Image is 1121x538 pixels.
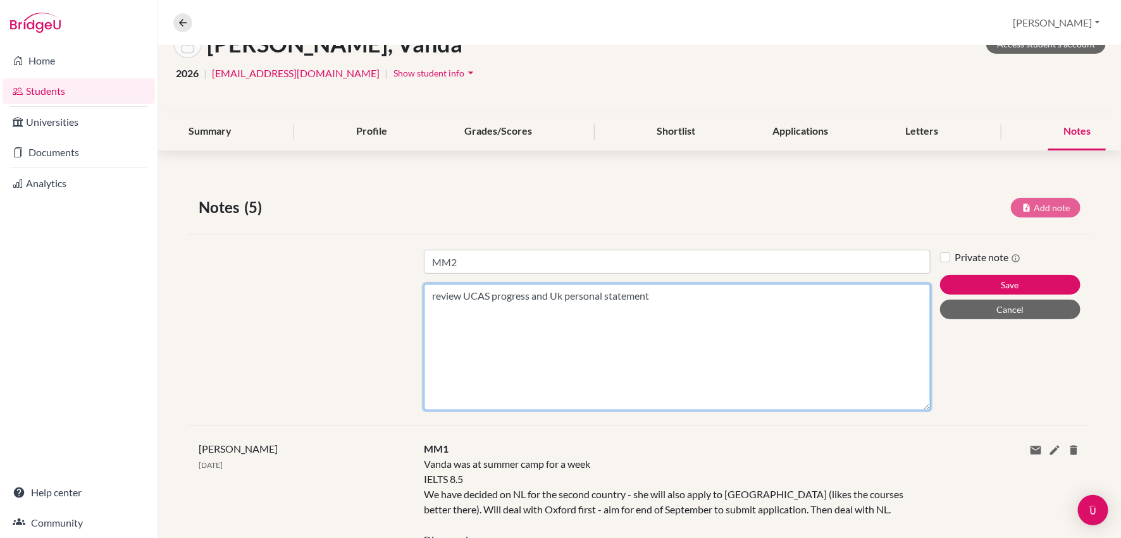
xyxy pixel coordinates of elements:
[385,66,388,81] span: |
[212,66,380,81] a: [EMAIL_ADDRESS][DOMAIN_NAME]
[199,443,278,455] span: [PERSON_NAME]
[393,68,464,78] span: Show student info
[449,113,547,150] div: Grades/Scores
[642,113,711,150] div: Shortlist
[3,171,155,196] a: Analytics
[424,250,931,274] input: Note title (required)
[940,300,1081,319] button: Cancel
[3,109,155,135] a: Universities
[758,113,844,150] div: Applications
[3,510,155,535] a: Community
[199,460,223,470] span: [DATE]
[10,13,61,33] img: Bridge-U
[393,63,478,83] button: Show student infoarrow_drop_down
[424,443,449,455] span: MM1
[955,250,1021,265] label: Private note
[1008,11,1106,35] button: [PERSON_NAME]
[244,196,267,219] span: (5)
[940,275,1081,295] button: Save
[464,66,477,79] i: arrow_drop_down
[3,480,155,505] a: Help center
[341,113,402,150] div: Profile
[3,140,155,165] a: Documents
[173,113,247,150] div: Summary
[204,66,207,81] span: |
[1048,113,1106,150] div: Notes
[891,113,954,150] div: Letters
[1078,495,1108,525] div: Open Intercom Messenger
[1011,198,1081,217] button: Add note
[3,48,155,73] a: Home
[176,66,199,81] span: 2026
[3,78,155,104] a: Students
[199,196,244,219] span: Notes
